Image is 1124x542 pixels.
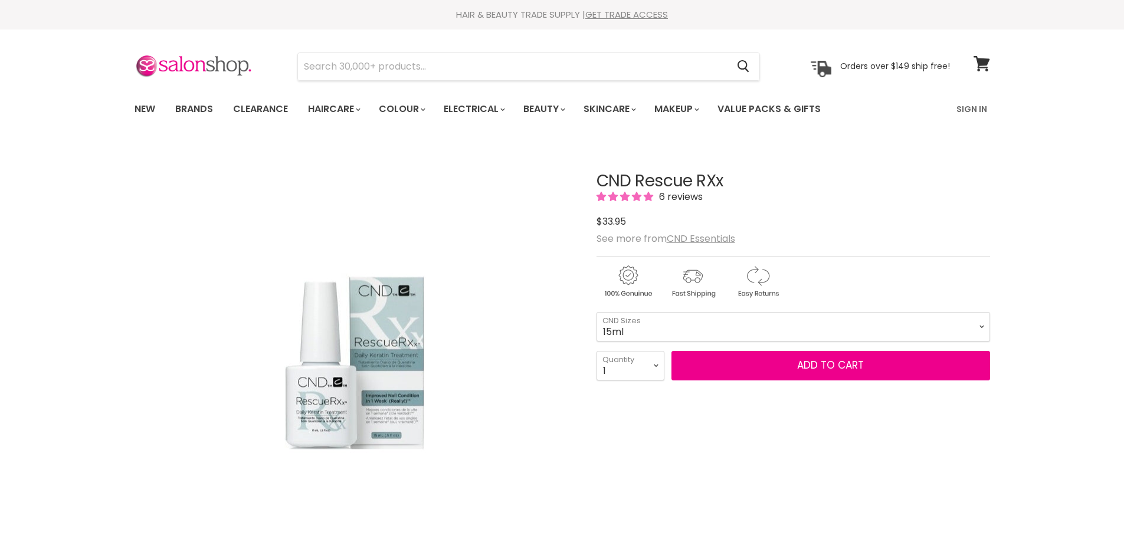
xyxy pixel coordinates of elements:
[709,97,830,121] a: Value Packs & Gifts
[597,215,626,228] span: $33.95
[797,358,864,372] span: Add to cart
[126,92,890,126] ul: Main menu
[645,97,706,121] a: Makeup
[515,97,572,121] a: Beauty
[585,8,668,21] a: GET TRADE ACCESS
[435,97,512,121] a: Electrical
[297,52,760,81] form: Product
[726,264,789,300] img: returns.gif
[597,232,735,245] span: See more from
[126,97,164,121] a: New
[251,207,458,518] img: CND Rescue RXx
[667,232,735,245] a: CND Essentials
[370,97,432,121] a: Colour
[597,264,659,300] img: genuine.gif
[949,97,994,121] a: Sign In
[656,190,703,203] span: 6 reviews
[597,172,990,190] h1: CND Rescue RXx
[298,53,728,80] input: Search
[120,9,1005,21] div: HAIR & BEAUTY TRADE SUPPLY |
[661,264,724,300] img: shipping.gif
[120,92,1005,126] nav: Main
[299,97,368,121] a: Haircare
[224,97,297,121] a: Clearance
[728,53,759,80] button: Search
[597,190,656,203] span: 4.83 stars
[597,351,664,380] select: Quantity
[840,61,950,71] p: Orders over $149 ship free!
[671,351,990,380] button: Add to cart
[166,97,222,121] a: Brands
[575,97,643,121] a: Skincare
